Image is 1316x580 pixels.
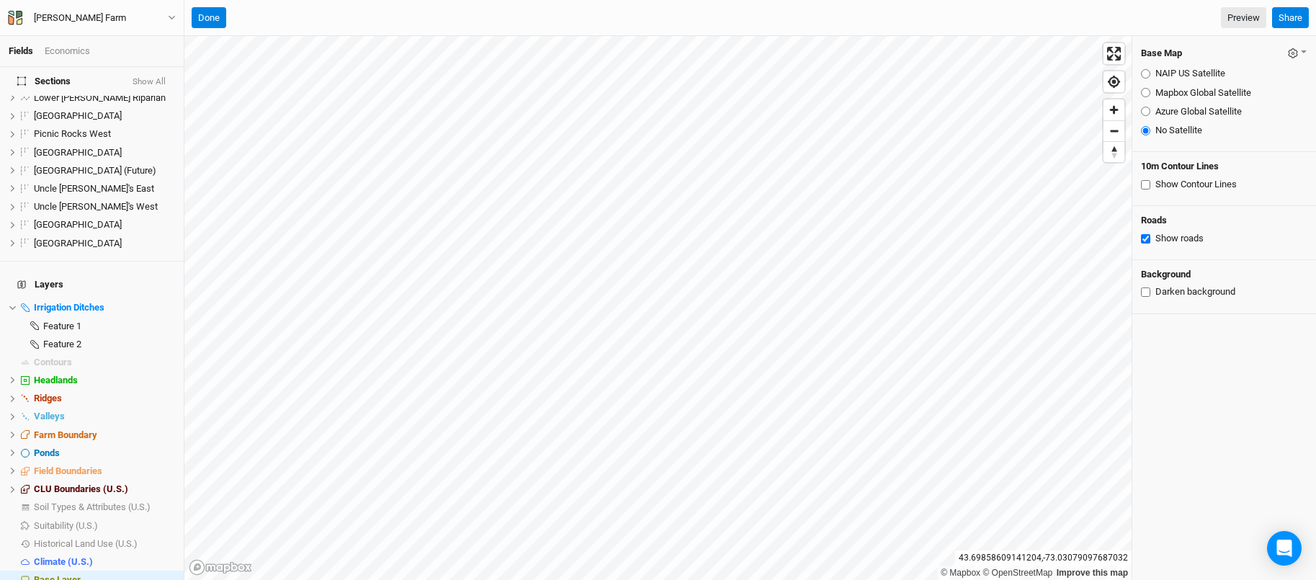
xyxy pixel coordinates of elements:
label: No Satellite [1155,124,1202,137]
div: Upper South Pasture [34,219,175,231]
div: Lower Bogue Riparian [34,92,175,104]
div: Irrigation Ditches [34,302,175,313]
button: Zoom in [1104,99,1124,120]
button: Zoom out [1104,120,1124,141]
div: 43.69858609141204 , -73.03079097687032 [955,550,1132,566]
div: Picnic Rocks West [34,128,175,140]
h4: Base Map [1141,48,1182,59]
label: Show Contour Lines [1155,178,1237,191]
label: Darken background [1155,285,1235,298]
span: Contours [34,357,72,367]
span: [GEOGRAPHIC_DATA] [34,219,122,230]
label: Show roads [1155,232,1204,245]
div: [PERSON_NAME] Farm [34,11,126,25]
span: Soil Types & Attributes (U.S.) [34,501,151,512]
div: Suitability (U.S.) [34,520,175,532]
div: CLU Boundaries (U.S.) [34,483,175,495]
button: Reset bearing to north [1104,141,1124,162]
button: Show All [132,77,166,87]
h4: Layers [9,270,175,299]
span: [GEOGRAPHIC_DATA] (Future) [34,165,156,176]
span: Feature 1 [43,321,81,331]
span: CLU Boundaries (U.S.) [34,483,128,494]
div: Feature 1 [43,321,175,332]
span: Farm Boundary [34,429,97,440]
div: Uncle Dan's East [34,183,175,195]
div: Historical Land Use (U.S.) [34,538,175,550]
span: Headlands [34,375,78,385]
button: [PERSON_NAME] Farm [7,10,176,26]
span: [GEOGRAPHIC_DATA] [34,238,122,249]
span: Reset bearing to north [1104,142,1124,162]
button: Find my location [1104,71,1124,92]
span: Field Boundaries [34,465,102,476]
span: Zoom out [1104,121,1124,141]
span: [GEOGRAPHIC_DATA] [34,110,122,121]
a: Mapbox logo [189,559,252,576]
a: OpenStreetMap [982,568,1052,578]
div: South West Field (Future) [34,165,175,177]
div: West Field [34,238,175,249]
span: Ridges [34,393,62,403]
div: Contours [34,357,175,368]
canvas: Map [184,36,1132,580]
span: Ponds [34,447,60,458]
button: Share [1272,7,1309,29]
div: Uncle Dan's West [34,201,175,213]
div: Headlands [34,375,175,386]
div: Feature 2 [43,339,175,350]
div: Ponds [34,447,175,459]
a: Mapbox [941,568,980,578]
h4: 10m Contour Lines [1141,161,1307,172]
span: Uncle [PERSON_NAME]'s East [34,183,154,194]
span: Irrigation Ditches [34,302,104,313]
button: Enter fullscreen [1104,43,1124,64]
div: Farm Boundary [34,429,175,441]
label: NAIP US Satellite [1155,67,1225,80]
div: Picnic Rocks East [34,110,175,122]
span: Feature 2 [43,339,81,349]
span: [GEOGRAPHIC_DATA] [34,147,122,158]
a: Preview [1221,7,1266,29]
h4: Background [1141,269,1307,280]
h4: Roads [1141,215,1307,226]
div: Field Boundaries [34,465,175,477]
a: Improve this map [1057,568,1128,578]
button: Done [192,7,226,29]
span: Lower [PERSON_NAME] Riparian [34,92,166,103]
span: Picnic Rocks West [34,128,111,139]
div: Open Intercom Messenger [1267,531,1302,566]
a: Fields [9,45,33,56]
div: Valleys [34,411,175,422]
div: Climate (U.S.) [34,556,175,568]
span: Uncle [PERSON_NAME]'s West [34,201,158,212]
div: Economics [45,45,90,58]
span: Suitability (U.S.) [34,520,98,531]
span: Climate (U.S.) [34,556,93,567]
span: Sections [17,76,71,87]
span: Historical Land Use (U.S.) [34,538,138,549]
span: Valleys [34,411,65,421]
div: South West Field [34,147,175,159]
label: Mapbox Global Satellite [1155,86,1251,99]
div: Cadwell Farm [34,11,126,25]
div: Ridges [34,393,175,404]
div: Soil Types & Attributes (U.S.) [34,501,175,513]
label: Azure Global Satellite [1155,105,1242,118]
